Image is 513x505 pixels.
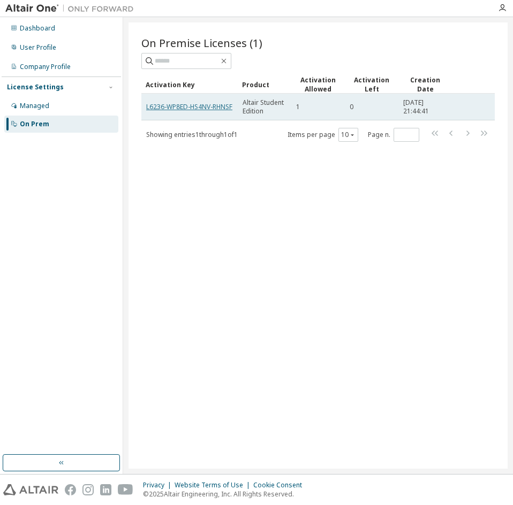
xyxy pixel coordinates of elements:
div: Activation Allowed [296,75,341,94]
img: linkedin.svg [100,484,111,495]
div: User Profile [20,43,56,52]
img: facebook.svg [65,484,76,495]
div: Managed [20,102,49,110]
span: Page n. [368,128,419,142]
div: Dashboard [20,24,55,33]
p: © 2025 Altair Engineering, Inc. All Rights Reserved. [143,489,308,499]
img: Altair One [5,3,139,14]
span: Altair Student Edition [243,98,286,116]
img: youtube.svg [118,484,133,495]
div: Creation Date [403,75,448,94]
div: On Prem [20,120,49,128]
span: 1 [296,103,300,111]
div: Activation Left [349,75,394,94]
div: Website Terms of Use [175,481,253,489]
span: On Premise Licenses (1) [141,35,262,50]
div: Product [242,76,287,93]
img: altair_logo.svg [3,484,58,495]
div: Cookie Consent [253,481,308,489]
span: Showing entries 1 through 1 of 1 [146,130,238,139]
div: License Settings [7,83,64,91]
div: Activation Key [146,76,233,93]
a: L6236-WP8ED-HS4NV-RHNSF [146,102,232,111]
span: Items per page [288,128,358,142]
img: instagram.svg [82,484,94,495]
span: 0 [350,103,353,111]
button: 10 [341,131,356,139]
div: Company Profile [20,63,71,71]
span: [DATE] 21:44:41 [403,98,447,116]
div: Privacy [143,481,175,489]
